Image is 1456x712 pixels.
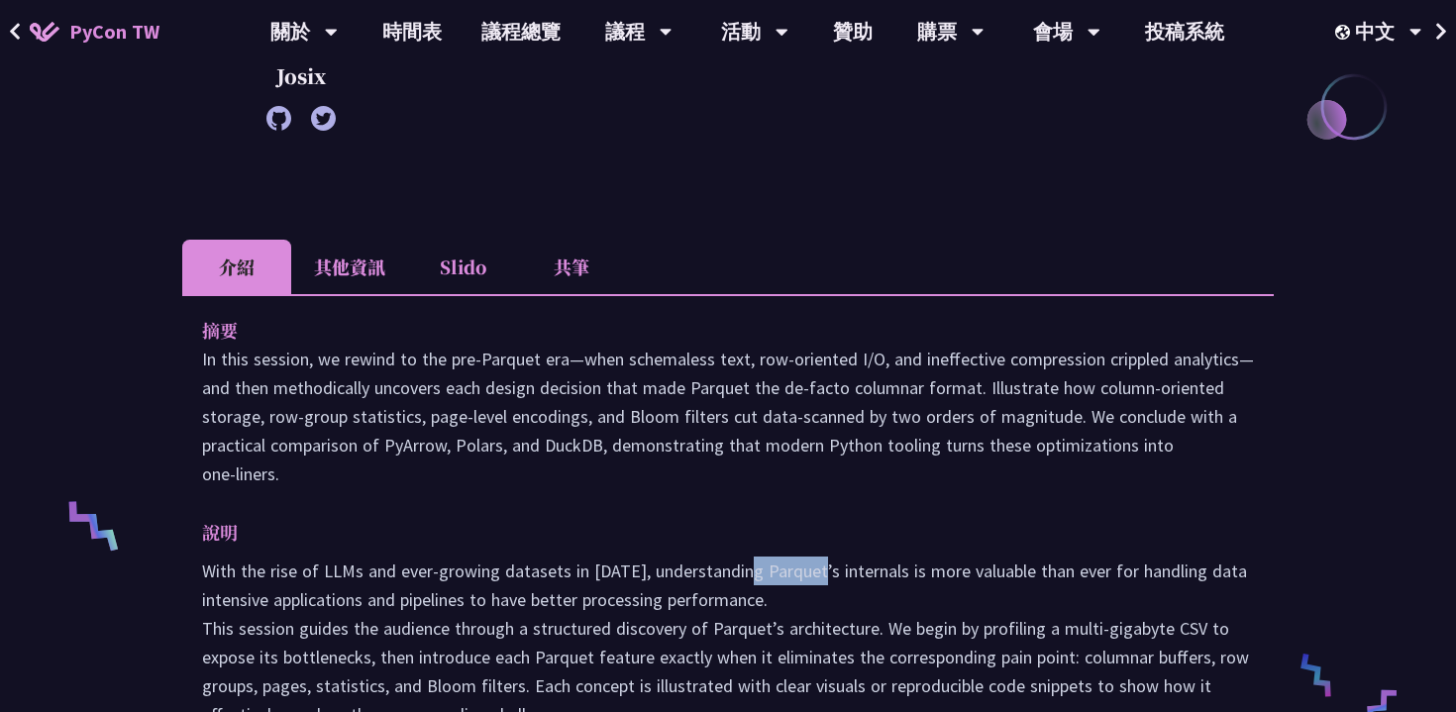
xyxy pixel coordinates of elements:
img: Locale Icon [1335,25,1355,40]
p: 說明 [202,518,1214,547]
img: Home icon of PyCon TW 2025 [30,22,59,42]
p: In this session, we rewind to the pre‑Parquet era—when schemaless text, row‑oriented I/O, and ine... [202,345,1254,488]
span: PyCon TW [69,17,159,47]
li: Slido [408,240,517,294]
li: 共筆 [517,240,626,294]
li: 介紹 [182,240,291,294]
li: 其他資訊 [291,240,408,294]
p: Josix [232,61,370,91]
a: PyCon TW [10,7,179,56]
p: 摘要 [202,316,1214,345]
